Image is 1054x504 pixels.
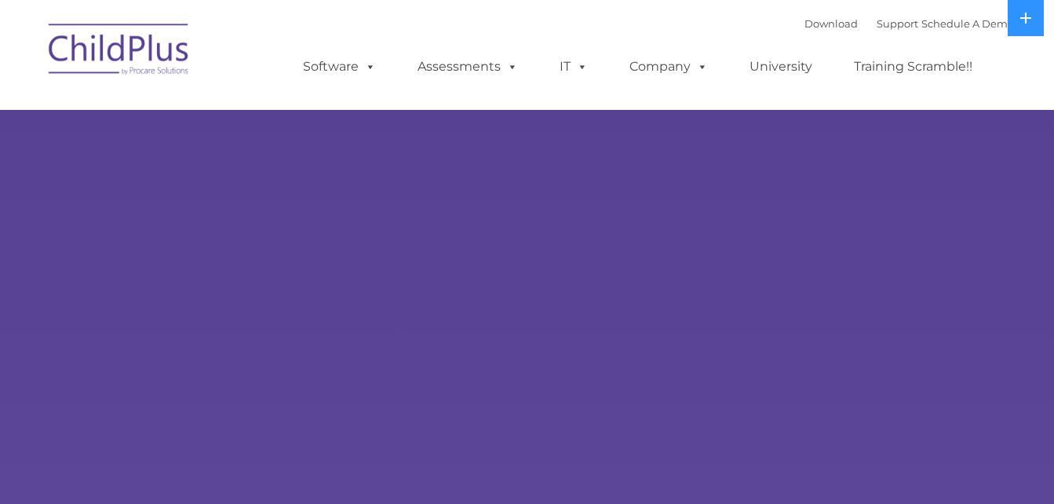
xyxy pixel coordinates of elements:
[734,51,828,82] a: University
[544,51,604,82] a: IT
[402,51,534,82] a: Assessments
[614,51,724,82] a: Company
[804,17,1014,30] font: |
[804,17,858,30] a: Download
[41,13,198,91] img: ChildPlus by Procare Solutions
[287,51,392,82] a: Software
[877,17,918,30] a: Support
[838,51,988,82] a: Training Scramble!!
[921,17,1014,30] a: Schedule A Demo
